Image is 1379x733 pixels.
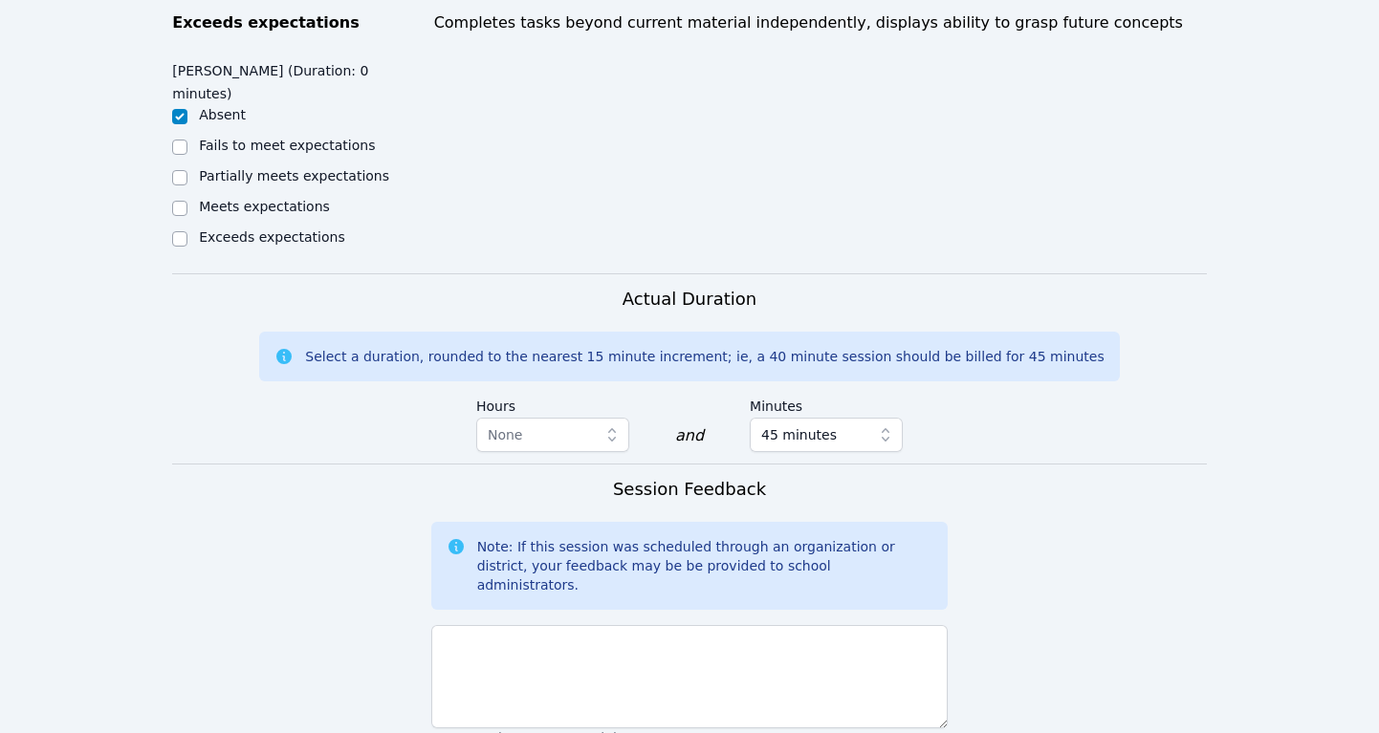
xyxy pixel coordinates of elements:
label: Meets expectations [199,199,330,214]
label: Hours [476,389,629,418]
span: None [488,427,523,442]
label: Minutes [750,389,903,418]
legend: [PERSON_NAME] (Duration: 0 minutes) [172,54,430,105]
div: Exceeds expectations [172,11,422,34]
button: None [476,418,629,452]
div: and [675,424,704,447]
label: Fails to meet expectations [199,138,375,153]
button: 45 minutes [750,418,903,452]
h3: Actual Duration [623,286,756,313]
label: Exceeds expectations [199,229,344,245]
div: Select a duration, rounded to the nearest 15 minute increment; ie, a 40 minute session should be ... [305,347,1104,366]
h3: Session Feedback [613,476,766,503]
span: 45 minutes [761,423,837,446]
label: Absent [199,107,246,122]
div: Completes tasks beyond current material independently, displays ability to grasp future concepts [434,11,1207,34]
div: Note: If this session was scheduled through an organization or district, your feedback may be be ... [477,537,933,594]
label: Partially meets expectations [199,168,389,183]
